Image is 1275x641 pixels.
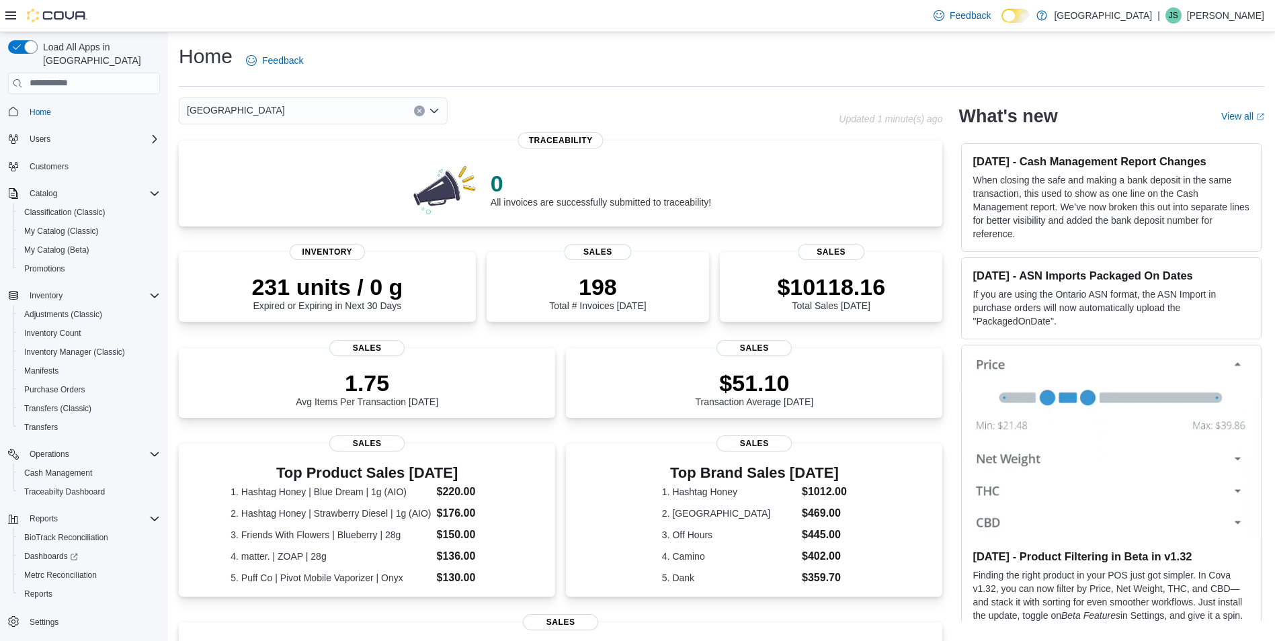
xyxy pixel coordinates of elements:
p: $10118.16 [777,273,885,300]
button: Adjustments (Classic) [13,305,165,324]
button: Operations [24,446,75,462]
dd: $130.00 [437,570,503,586]
dt: 2. Hashtag Honey | Strawberry Diesel | 1g (AIO) [231,507,431,520]
span: Manifests [19,363,160,379]
span: Adjustments (Classic) [19,306,160,323]
span: Reports [30,513,58,524]
p: Updated 1 minute(s) ago [839,114,942,124]
span: Users [24,131,160,147]
span: My Catalog (Beta) [19,242,160,258]
button: Operations [3,445,165,464]
button: Classification (Classic) [13,203,165,222]
button: Inventory Manager (Classic) [13,343,165,361]
p: [GEOGRAPHIC_DATA] [1054,7,1152,24]
span: My Catalog (Classic) [24,226,99,237]
div: Transaction Average [DATE] [696,370,814,407]
span: Purchase Orders [19,382,160,398]
span: Load All Apps in [GEOGRAPHIC_DATA] [38,40,160,67]
dt: 3. Off Hours [662,528,796,542]
span: Sales [798,244,864,260]
span: Cash Management [24,468,92,478]
span: Feedback [950,9,991,22]
span: Traceabilty Dashboard [19,484,160,500]
h3: [DATE] - Product Filtering in Beta in v1.32 [973,550,1250,563]
button: Clear input [414,105,425,116]
button: Purchase Orders [13,380,165,399]
span: Inventory Manager (Classic) [24,347,125,357]
dt: 5. Puff Co | Pivot Mobile Vaporizer | Onyx [231,571,431,585]
button: Manifests [13,361,165,380]
button: Customers [3,157,165,176]
span: Inventory [24,288,160,304]
a: Transfers [19,419,63,435]
button: Traceabilty Dashboard [13,482,165,501]
button: Open list of options [429,105,440,116]
dd: $150.00 [437,527,503,543]
button: Settings [3,611,165,631]
button: BioTrack Reconciliation [13,528,165,547]
p: If you are using the Ontario ASN format, the ASN Import in purchase orders will now automatically... [973,288,1250,328]
div: Total Sales [DATE] [777,273,885,311]
h1: Home [179,43,233,70]
div: All invoices are successfully submitted to traceability! [491,170,711,208]
dd: $136.00 [437,548,503,564]
p: 231 units / 0 g [251,273,403,300]
a: Dashboards [19,548,83,564]
span: Classification (Classic) [19,204,160,220]
span: Transfers [19,419,160,435]
span: Sales [329,340,405,356]
button: My Catalog (Beta) [13,241,165,259]
span: Feedback [262,54,303,67]
span: Catalog [30,188,57,199]
a: My Catalog (Beta) [19,242,95,258]
span: Dashboards [24,551,78,562]
button: Reports [3,509,165,528]
span: Transfers [24,422,58,433]
button: Users [24,131,56,147]
dd: $1012.00 [802,484,847,500]
a: View allExternal link [1221,111,1264,122]
a: Classification (Classic) [19,204,111,220]
p: 198 [549,273,646,300]
span: Cash Management [19,465,160,481]
button: Inventory Count [13,324,165,343]
a: Cash Management [19,465,97,481]
a: Metrc Reconciliation [19,567,102,583]
div: Total # Invoices [DATE] [549,273,646,311]
a: Purchase Orders [19,382,91,398]
a: Reports [19,586,58,602]
svg: External link [1256,113,1264,121]
span: My Catalog (Beta) [24,245,89,255]
a: Adjustments (Classic) [19,306,108,323]
img: Cova [27,9,87,22]
a: Settings [24,614,64,630]
button: Inventory [24,288,68,304]
span: Transfers (Classic) [24,403,91,414]
span: Inventory [290,244,365,260]
span: Catalog [24,185,160,202]
dd: $176.00 [437,505,503,521]
button: Promotions [13,259,165,278]
dd: $469.00 [802,505,847,521]
span: Operations [30,449,69,460]
a: Inventory Count [19,325,87,341]
p: $51.10 [696,370,814,396]
p: 0 [491,170,711,197]
span: Inventory Manager (Classic) [19,344,160,360]
div: Expired or Expiring in Next 30 Days [251,273,403,311]
dd: $220.00 [437,484,503,500]
p: 1.75 [296,370,438,396]
span: Traceability [518,132,604,148]
dt: 4. matter. | ZOAP | 28g [231,550,431,563]
a: Customers [24,159,74,175]
dt: 3. Friends With Flowers | Blueberry | 28g [231,528,431,542]
span: Customers [24,158,160,175]
dt: 1. Hashtag Honey [662,485,796,499]
h3: Top Brand Sales [DATE] [662,465,847,481]
span: Settings [24,613,160,630]
span: Reports [24,511,160,527]
span: Sales [523,614,598,630]
em: Beta Features [1061,610,1120,621]
dd: $359.70 [802,570,847,586]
